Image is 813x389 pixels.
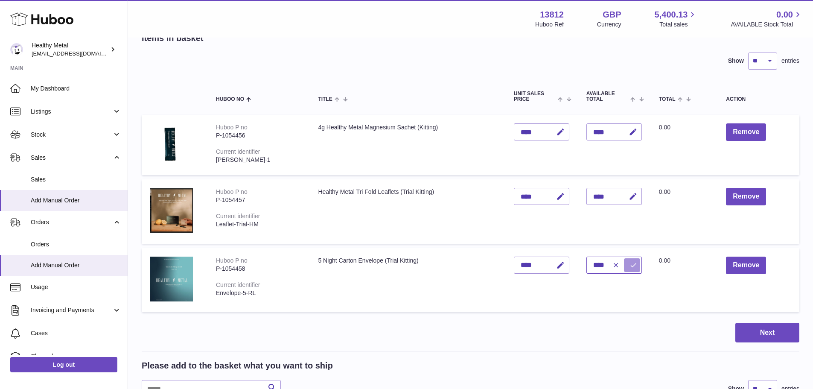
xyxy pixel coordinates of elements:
td: Healthy Metal Tri Fold Leaflets (Trial Kitting) [309,179,505,244]
span: Total [659,97,676,102]
button: Remove [726,123,766,141]
div: Healthy Metal [32,41,108,58]
span: Cases [31,329,121,337]
td: 4g Healthy Metal Magnesium Sachet (Kitting) [309,115,505,175]
div: [PERSON_NAME]-1 [216,156,301,164]
span: 0.00 [659,188,670,195]
a: Log out [10,357,117,372]
div: Huboo P no [216,188,248,195]
span: AVAILABLE Stock Total [731,20,803,29]
span: Listings [31,108,112,116]
div: Current identifier [216,213,260,219]
span: Title [318,97,332,102]
span: Sales [31,154,112,162]
label: Show [728,57,744,65]
span: Sales [31,175,121,184]
span: 5,400.13 [655,9,688,20]
img: Healthy Metal Tri Fold Leaflets (Trial Kitting) [150,188,193,233]
img: 4g Healthy Metal Magnesium Sachet (Kitting) [150,123,193,164]
strong: 13812 [540,9,564,20]
div: Envelope-5-RL [216,289,301,297]
span: Stock [31,131,112,139]
div: Huboo Ref [535,20,564,29]
span: Huboo no [216,97,244,102]
button: Remove [726,188,766,205]
h2: Items in basket [142,32,204,44]
span: 0.00 [776,9,793,20]
span: AVAILABLE Total [586,91,629,102]
span: [EMAIL_ADDRESS][DOMAIN_NAME] [32,50,125,57]
div: P-1054456 [216,132,301,140]
span: Total sales [659,20,697,29]
div: P-1054458 [216,265,301,273]
div: Huboo P no [216,124,248,131]
div: Action [726,97,791,102]
button: Remove [726,257,766,274]
span: Unit Sales Price [514,91,556,102]
span: Orders [31,218,112,226]
span: Orders [31,240,121,249]
img: 5 Night Carton Envelope (Trial Kitting) [150,257,193,301]
span: 0.00 [659,124,670,131]
span: Add Manual Order [31,196,121,205]
a: 5,400.13 Total sales [655,9,698,29]
div: Huboo P no [216,257,248,264]
div: Current identifier [216,281,260,288]
span: 0.00 [659,257,670,264]
span: Invoicing and Payments [31,306,112,314]
strong: GBP [603,9,621,20]
span: Usage [31,283,121,291]
div: Current identifier [216,148,260,155]
h2: Please add to the basket what you want to ship [142,360,333,371]
span: entries [781,57,799,65]
button: Next [735,323,799,343]
img: internalAdmin-13812@internal.huboo.com [10,43,23,56]
div: Leaflet-Trial-HM [216,220,301,228]
div: Currency [597,20,621,29]
span: Channels [31,352,121,360]
span: Add Manual Order [31,261,121,269]
td: 5 Night Carton Envelope (Trial Kitting) [309,248,505,312]
a: 0.00 AVAILABLE Stock Total [731,9,803,29]
div: P-1054457 [216,196,301,204]
span: My Dashboard [31,85,121,93]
